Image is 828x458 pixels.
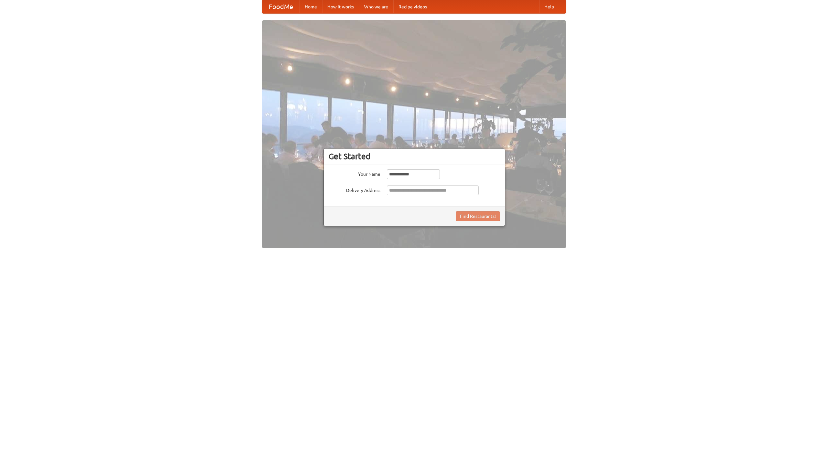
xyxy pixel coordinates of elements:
h3: Get Started [329,151,500,161]
button: Find Restaurants! [456,211,500,221]
a: Recipe videos [393,0,432,13]
a: Help [539,0,559,13]
a: How it works [322,0,359,13]
label: Your Name [329,169,380,177]
a: Who we are [359,0,393,13]
a: FoodMe [262,0,300,13]
label: Delivery Address [329,185,380,194]
a: Home [300,0,322,13]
